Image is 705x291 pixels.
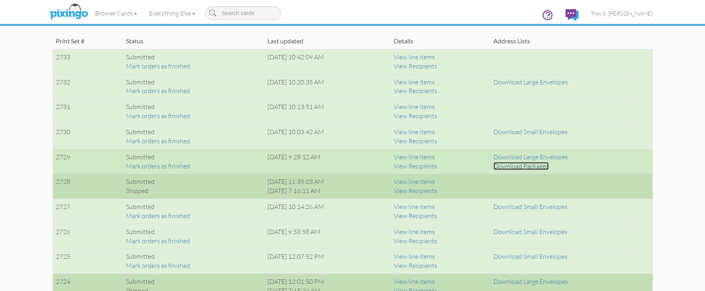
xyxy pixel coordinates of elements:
[394,128,435,136] a: View line items
[126,137,190,145] a: Mark orders as finished
[126,127,261,137] div: Submitted
[585,3,659,23] a: Trey & [PERSON_NAME]
[205,6,281,20] input: Search cards
[490,33,652,49] td: Address Lists
[493,277,568,285] a: Download Large Envelopes
[126,212,190,220] a: Mark orders as finished
[126,53,261,62] div: Submitted
[267,186,387,195] div: [DATE] 7:16:11 AM
[53,33,123,49] td: Print Set #
[53,174,123,199] td: 2728
[126,177,261,186] div: Submitted
[126,252,261,261] div: Submitted
[493,203,568,211] a: Download Small Envelopes
[126,102,261,111] div: Submitted
[267,252,387,261] div: [DATE] 12:07:52 PM
[394,62,437,70] a: View Recipients
[394,252,435,260] a: View line items
[394,203,435,211] a: View line items
[89,3,143,23] a: Browse Cards
[48,2,90,22] img: pixingo logo
[493,162,549,170] a: Download Packages
[394,262,437,270] a: View Recipients
[267,177,387,186] div: [DATE] 11:35:03 AM
[394,112,437,120] a: View Recipients
[126,87,190,95] a: Mark orders as finished
[394,277,435,285] a: View line items
[267,152,387,162] div: [DATE] 9:28:12 AM
[126,186,261,195] div: Shipped
[267,227,387,236] div: [DATE] 9:58:58 AM
[53,74,123,99] td: 2732
[264,33,391,49] td: Last updated
[394,178,435,186] a: View line items
[493,252,568,260] a: Download Small Envelopes
[493,128,568,136] a: Download Small Envelopes
[53,124,123,149] td: 2730
[126,202,261,211] div: Submitted
[126,162,190,170] a: Mark orders as finished
[126,237,190,245] a: Mark orders as finished
[126,227,261,236] div: Submitted
[53,49,123,74] td: 2733
[394,162,437,170] a: View Recipients
[53,224,123,249] td: 2726
[394,187,437,195] a: View Recipients
[394,87,437,95] a: View Recipients
[394,212,437,220] a: View Recipients
[267,202,387,211] div: [DATE] 10:14:26 AM
[126,262,190,270] a: Mark orders as finished
[126,112,190,120] a: Mark orders as finished
[493,78,568,86] a: Download Large Envelopes
[591,10,653,17] span: Trey & [PERSON_NAME]
[126,277,261,286] div: Submitted
[267,53,387,62] div: [DATE] 10:42:09 AM
[267,127,387,137] div: [DATE] 10:03:42 AM
[493,153,568,161] a: Download Large Envelopes
[126,152,261,162] div: Submitted
[394,153,435,161] a: View line items
[126,62,190,70] a: Mark orders as finished
[493,228,568,236] a: Download Small Envelopes
[143,3,201,23] a: Everything Else
[566,9,579,21] img: comments.svg
[53,249,123,274] td: 2725
[394,137,437,145] a: View Recipients
[123,33,264,49] td: Status
[126,78,261,87] div: Submitted
[394,103,435,111] a: View line items
[267,78,387,87] div: [DATE] 10:20:35 AM
[53,149,123,174] td: 2729
[391,33,491,49] td: Details
[267,277,387,286] div: [DATE] 12:01:50 PM
[267,102,387,111] div: [DATE] 10:13:51 AM
[53,199,123,224] td: 2727
[394,228,435,236] a: View line items
[394,78,435,86] a: View line items
[53,99,123,124] td: 2731
[394,53,435,61] a: View line items
[394,237,437,245] a: View Recipients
